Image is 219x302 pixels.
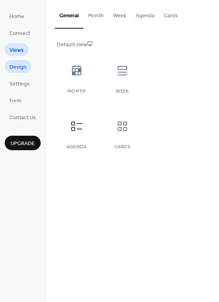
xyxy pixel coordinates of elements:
[9,29,30,38] span: Connect
[5,136,41,150] button: Upgrade
[9,80,30,88] span: Settings
[5,26,35,39] a: Connect
[11,140,35,148] span: Upgrade
[110,144,134,150] div: Cards
[9,13,24,21] span: Home
[65,144,88,150] div: Agenda
[5,94,26,107] a: Form
[57,41,208,49] div: Default view
[9,46,24,55] span: Views
[5,60,31,73] a: Design
[9,97,22,105] span: Form
[5,77,34,90] a: Settings
[9,114,36,122] span: Contact Us
[65,89,88,94] div: Month
[5,43,29,56] a: Views
[5,111,41,124] a: Contact Us
[9,63,27,71] span: Design
[110,89,134,94] div: Week
[5,9,29,22] a: Home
